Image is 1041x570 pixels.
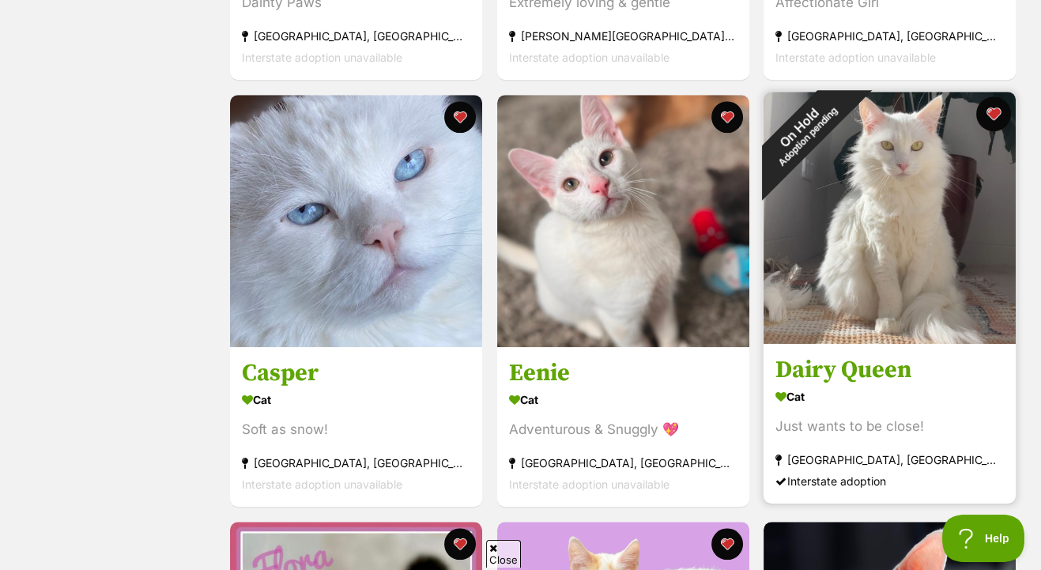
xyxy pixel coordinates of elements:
[775,416,1004,437] div: Just wants to be close!
[509,25,737,47] div: [PERSON_NAME][GEOGRAPHIC_DATA], [GEOGRAPHIC_DATA]
[242,419,470,440] div: Soft as snow!
[775,51,936,64] span: Interstate adoption unavailable
[764,330,1016,346] a: On HoldAdoption pending
[775,470,1004,492] div: Interstate adoption
[509,388,737,411] div: Cat
[509,478,669,491] span: Interstate adoption unavailable
[242,452,470,474] div: [GEOGRAPHIC_DATA], [GEOGRAPHIC_DATA]
[764,92,1016,344] img: Dairy Queen
[486,540,521,568] span: Close
[976,96,1011,131] button: favourite
[444,528,476,560] button: favourite
[444,101,476,133] button: favourite
[242,25,470,47] div: [GEOGRAPHIC_DATA], [GEOGRAPHIC_DATA]
[775,25,1004,47] div: [GEOGRAPHIC_DATA], [GEOGRAPHIC_DATA]
[775,449,1004,470] div: [GEOGRAPHIC_DATA], [GEOGRAPHIC_DATA]
[230,346,482,507] a: Casper Cat Soft as snow! [GEOGRAPHIC_DATA], [GEOGRAPHIC_DATA] Interstate adoption unavailable fav...
[497,346,749,507] a: Eenie Cat Adventurous & Snuggly 💖 [GEOGRAPHIC_DATA], [GEOGRAPHIC_DATA] Interstate adoption unavai...
[764,343,1016,504] a: Dairy Queen Cat Just wants to be close! [GEOGRAPHIC_DATA], [GEOGRAPHIC_DATA] Interstate adoption ...
[734,62,873,200] div: On Hold
[509,358,737,388] h3: Eenie
[509,419,737,440] div: Adventurous & Snuggly 💖
[777,104,840,168] span: Adoption pending
[230,95,482,347] img: Casper
[242,478,402,491] span: Interstate adoption unavailable
[242,51,402,64] span: Interstate adoption unavailable
[242,388,470,411] div: Cat
[775,355,1004,385] h3: Dairy Queen
[775,385,1004,408] div: Cat
[711,528,742,560] button: favourite
[942,515,1025,562] iframe: Help Scout Beacon - Open
[711,101,742,133] button: favourite
[509,452,737,474] div: [GEOGRAPHIC_DATA], [GEOGRAPHIC_DATA]
[242,358,470,388] h3: Casper
[497,95,749,347] img: Eenie
[509,51,669,64] span: Interstate adoption unavailable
